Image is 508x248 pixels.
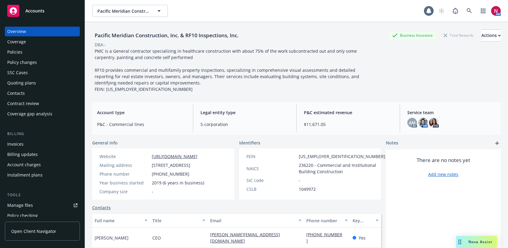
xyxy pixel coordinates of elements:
[350,213,381,228] button: Key contact
[92,140,118,146] span: General info
[5,37,80,47] a: Coverage
[463,5,475,17] a: Search
[491,6,501,16] img: photo
[7,109,52,119] div: Coverage gap analysis
[95,48,360,92] span: PMC is a General contractor specializing in healthcare construction with about 75% of the work su...
[5,88,80,98] a: Contacts
[200,121,289,127] span: S-corporation
[359,235,366,241] span: Yes
[92,5,168,17] button: Pacific Meridian Construction, Inc. & RF10 Inspections, Inc.
[5,109,80,119] a: Coverage gap analysis
[456,236,497,248] button: Nova Assist
[417,157,470,164] span: There are no notes yet
[5,139,80,149] a: Invoices
[299,153,385,160] span: [US_EMPLOYER_IDENTIFICATION_NUMBER]
[152,235,161,241] span: CEO
[208,213,304,228] button: Email
[481,29,501,41] button: Actions
[210,217,295,224] div: Email
[306,232,342,244] a: [PHONE_NUMBER]
[95,217,141,224] div: Full name
[428,171,458,177] a: Add new notes
[99,180,149,186] div: Year business started
[99,171,149,177] div: Phone number
[304,213,350,228] button: Phone number
[481,30,501,41] div: Actions
[407,109,496,116] span: Service team
[97,121,186,127] span: P&C - Commercial lines
[7,99,39,108] div: Contract review
[449,5,461,17] a: Report a Bug
[5,160,80,170] a: Account charges
[246,186,296,192] div: CSLB
[92,213,150,228] button: Full name
[7,78,36,88] div: Quoting plans
[5,99,80,108] a: Contract review
[200,109,289,116] span: Legal entity type
[92,31,241,39] div: Pacific Meridian Construction, Inc. & RF10 Inspections, Inc.
[5,27,80,36] a: Overview
[304,121,392,127] span: $11,671.05
[92,204,111,211] a: Contacts
[5,131,80,137] div: Billing
[386,140,398,147] span: Notes
[99,153,149,160] div: Website
[150,213,208,228] button: Title
[152,180,204,186] span: 2019 (6 years in business)
[5,150,80,159] a: Billing updates
[5,170,80,180] a: Installment plans
[7,139,24,149] div: Invoices
[299,177,300,184] span: -
[7,150,38,159] div: Billing updates
[99,162,149,168] div: Mailing address
[468,239,492,244] span: Nova Assist
[353,217,372,224] div: Key contact
[5,2,80,19] a: Accounts
[5,211,80,220] a: Policy checking
[152,154,197,159] a: [URL][DOMAIN_NAME]
[239,140,260,146] span: Identifiers
[25,8,44,13] span: Accounts
[152,188,153,195] span: -
[7,88,25,98] div: Contacts
[246,153,296,160] div: FEIN
[5,58,80,67] a: Policy changes
[95,41,106,48] div: DBA: -
[7,200,33,210] div: Manage files
[389,31,436,39] div: Business Insurance
[5,192,80,198] div: Tools
[441,31,477,39] div: Total Rewards
[409,120,415,126] span: AM
[5,78,80,88] a: Quoting plans
[7,170,43,180] div: Installment plans
[210,232,280,244] a: [PERSON_NAME][EMAIL_ADDRESS][DOMAIN_NAME]
[152,171,189,177] span: [PHONE_NUMBER]
[11,228,56,234] span: Open Client Navigator
[7,47,22,57] div: Policies
[7,27,26,36] div: Overview
[97,8,150,14] span: Pacific Meridian Construction, Inc. & RF10 Inspections, Inc.
[7,68,28,78] div: SSC Cases
[299,162,385,175] span: 236220 - Commercial and Institutional Building Construction
[5,68,80,78] a: SSC Cases
[435,5,448,17] a: Start snowing
[152,217,199,224] div: Title
[7,58,37,67] div: Policy changes
[5,200,80,210] a: Manage files
[246,165,296,172] div: NAICS
[99,188,149,195] div: Company size
[477,5,489,17] a: Switch app
[418,118,428,127] img: photo
[95,235,129,241] span: [PERSON_NAME]
[246,177,296,184] div: SIC code
[429,118,439,127] img: photo
[304,109,392,116] span: P&C estimated revenue
[152,162,190,168] span: [STREET_ADDRESS]
[7,37,26,47] div: Coverage
[7,160,41,170] div: Account charges
[7,211,38,220] div: Policy checking
[306,217,341,224] div: Phone number
[493,140,501,147] a: add
[5,47,80,57] a: Policies
[97,109,186,116] span: Account type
